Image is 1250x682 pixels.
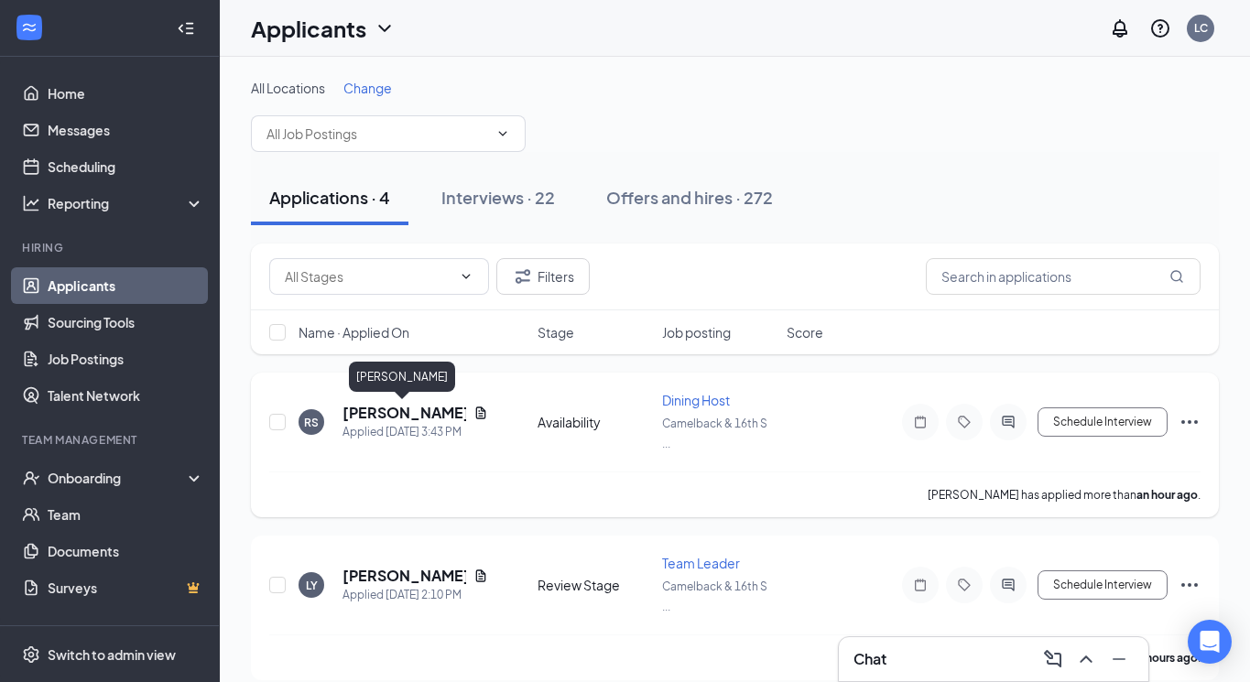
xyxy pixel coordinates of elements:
[1149,17,1171,39] svg: QuestionInfo
[1038,570,1168,600] button: Schedule Interview
[48,304,204,341] a: Sourcing Tools
[22,194,40,212] svg: Analysis
[1071,644,1101,674] button: ChevronUp
[1169,269,1184,284] svg: MagnifyingGlass
[473,406,488,420] svg: Document
[48,469,189,487] div: Onboarding
[926,258,1201,295] input: Search in applications
[853,649,886,669] h3: Chat
[1104,644,1134,674] button: Minimize
[342,403,466,423] h5: [PERSON_NAME]
[512,265,534,287] svg: Filter
[349,362,455,392] div: [PERSON_NAME]
[662,417,767,450] span: Camelback & 16th S ...
[1136,488,1198,502] b: an hour ago
[269,186,390,209] div: Applications · 4
[22,469,40,487] svg: UserCheck
[48,496,204,533] a: Team
[20,18,38,37] svg: WorkstreamLogo
[662,555,740,571] span: Team Leader
[909,415,931,429] svg: Note
[342,586,488,604] div: Applied [DATE] 2:10 PM
[48,377,204,414] a: Talent Network
[48,645,176,664] div: Switch to admin view
[306,578,318,593] div: LY
[538,323,574,341] span: Stage
[1137,651,1198,665] b: 3 hours ago
[266,124,488,144] input: All Job Postings
[1188,620,1232,664] div: Open Intercom Messenger
[48,533,204,569] a: Documents
[48,341,204,377] a: Job Postings
[343,80,392,96] span: Change
[495,126,510,141] svg: ChevronDown
[953,578,975,592] svg: Tag
[22,240,201,255] div: Hiring
[473,568,488,583] svg: Document
[1042,648,1064,670] svg: ComposeMessage
[662,323,731,341] span: Job posting
[1075,648,1097,670] svg: ChevronUp
[342,566,466,586] h5: [PERSON_NAME]
[662,392,730,408] span: Dining Host
[1038,407,1168,437] button: Schedule Interview
[48,569,204,606] a: SurveysCrown
[304,415,319,430] div: RS
[496,258,590,295] button: Filter Filters
[22,432,201,448] div: Team Management
[953,415,975,429] svg: Tag
[251,13,366,44] h1: Applicants
[909,578,931,592] svg: Note
[1179,574,1201,596] svg: Ellipses
[22,645,40,664] svg: Settings
[787,323,823,341] span: Score
[538,576,651,594] div: Review Stage
[299,323,409,341] span: Name · Applied On
[48,75,204,112] a: Home
[997,578,1019,592] svg: ActiveChat
[459,269,473,284] svg: ChevronDown
[1108,648,1130,670] svg: Minimize
[1109,17,1131,39] svg: Notifications
[48,194,205,212] div: Reporting
[1194,20,1208,36] div: LC
[538,413,651,431] div: Availability
[662,579,767,613] span: Camelback & 16th S ...
[285,266,451,287] input: All Stages
[374,17,396,39] svg: ChevronDown
[1038,644,1068,674] button: ComposeMessage
[1179,411,1201,433] svg: Ellipses
[606,186,773,209] div: Offers and hires · 272
[48,112,204,148] a: Messages
[48,267,204,304] a: Applicants
[441,186,555,209] div: Interviews · 22
[342,423,488,441] div: Applied [DATE] 3:43 PM
[928,487,1201,503] p: [PERSON_NAME] has applied more than .
[997,415,1019,429] svg: ActiveChat
[251,80,325,96] span: All Locations
[177,19,195,38] svg: Collapse
[48,148,204,185] a: Scheduling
